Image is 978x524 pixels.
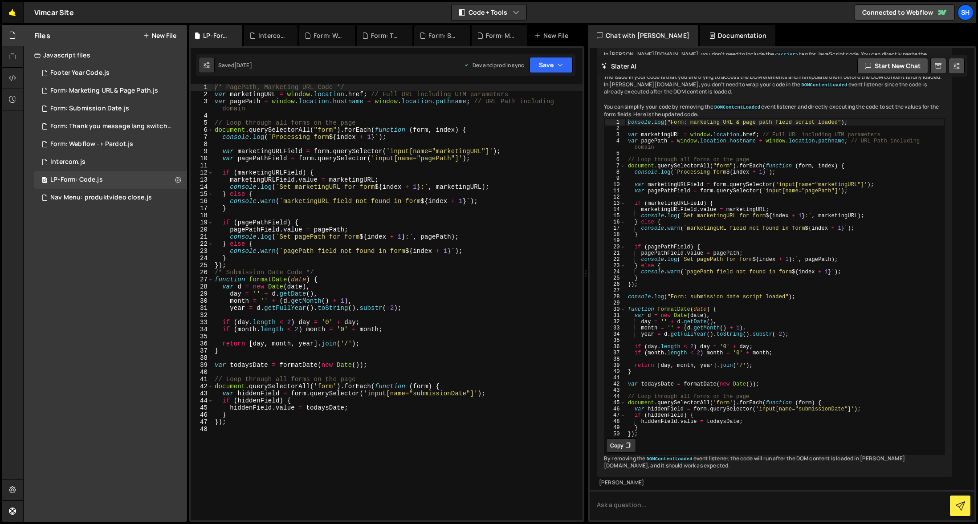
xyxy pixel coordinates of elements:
div: 31 [605,313,625,319]
div: Form: Marketing URL & Page Path.js [50,87,158,95]
div: 20 [191,226,213,233]
div: 17 [191,205,213,212]
div: 33 [605,325,625,331]
div: 47 [605,412,625,418]
div: 30 [605,306,625,313]
div: 48 [605,418,625,425]
div: 36 [191,340,213,347]
div: 8 [191,141,213,148]
div: 11185/28720.js [34,64,187,82]
div: 27 [191,276,213,283]
div: 12 [605,194,625,200]
div: 11185/28438.js [34,82,187,100]
div: 43 [191,390,213,397]
div: 8 [605,169,625,175]
div: Form: Submission Date.js [428,31,459,40]
div: Form: Thank you message lang switcher.js [50,122,173,130]
div: Dev and prod in sync [464,61,524,69]
button: Code + Tools [452,4,526,20]
div: 42 [191,383,213,390]
div: 34 [191,326,213,333]
div: 29 [605,300,625,306]
div: 44 [191,397,213,404]
div: 16 [191,198,213,205]
button: New File [143,32,176,39]
div: 9 [191,148,213,155]
div: 46 [605,406,625,412]
div: Nav Menu: produktvideo close.js [50,194,152,202]
div: 22 [605,256,625,263]
div: 47 [191,418,213,426]
a: Sh [958,4,974,20]
div: 21 [605,250,625,256]
div: LP-Form: Code.js [203,31,232,40]
div: 2 [605,126,625,132]
div: [PERSON_NAME] [599,479,950,487]
div: 4 [191,112,213,119]
div: Saved [218,61,252,69]
div: 41 [605,375,625,381]
div: 36 [605,344,625,350]
div: 26 [191,269,213,276]
div: Javascript files [24,46,187,64]
button: Save [530,57,573,73]
div: Form: Marketing URL & Page Path.js [486,31,517,40]
div: New File [534,31,572,40]
div: 39 [605,362,625,369]
div: Chat with [PERSON_NAME] [588,25,698,46]
div: 45 [191,404,213,411]
div: 12 [191,169,213,176]
div: 11185/28439.js [34,100,187,118]
div: 13 [605,200,625,207]
h2: Files [34,31,50,41]
div: 39 [191,362,213,369]
div: Footer Year Code.js [50,69,110,77]
div: 15 [605,213,625,219]
div: 43 [605,387,625,394]
button: Copy [606,439,636,453]
div: 20 [605,244,625,250]
div: 37 [191,347,213,354]
div: 28 [191,283,213,290]
div: 30 [191,297,213,305]
div: LP-Form: Code.js [50,176,103,184]
div: 2 [191,91,213,98]
div: 5 [191,119,213,126]
div: Intercom.js [50,158,86,166]
div: 11 [605,188,625,194]
div: 25 [605,275,625,281]
div: 35 [191,333,213,340]
div: 11 [191,162,213,169]
div: 3 [191,98,213,112]
div: 11185/26210.js [34,189,187,207]
div: 25 [191,262,213,269]
code: <script> [774,52,799,58]
div: Form: Webflow -> Pardot.js [314,31,344,40]
div: 34 [605,331,625,337]
div: 29 [191,290,213,297]
div: Form: Thank you message lang switcher.js [371,31,402,40]
div: 3 [605,132,625,138]
div: 31 [191,305,213,312]
div: Intercom.js [258,31,287,40]
div: 38 [605,356,625,362]
div: 46 [191,411,213,418]
div: 32 [605,319,625,325]
div: 41 [191,376,213,383]
div: 5 [605,150,625,157]
div: Form: Webflow -> Pardot.js [50,140,133,148]
div: 6 [191,126,213,134]
div: 37 [605,350,625,356]
code: DOMContentLoaded [645,456,693,462]
div: [DATE] [234,61,252,69]
div: 48 [191,426,213,433]
div: 17 [605,225,625,232]
div: 4 [605,138,625,150]
div: 38 [191,354,213,362]
div: 13 [191,176,213,183]
div: 23 [605,263,625,269]
div: Documentation [700,25,775,46]
div: 11185/26207.js [34,118,190,135]
div: 24 [605,269,625,275]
